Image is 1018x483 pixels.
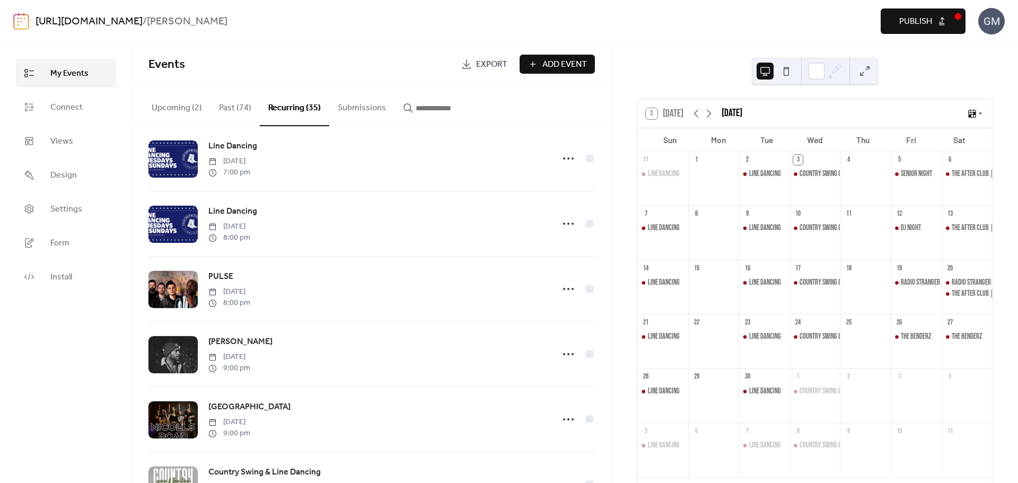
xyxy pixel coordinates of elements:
[749,386,781,397] div: Line Dancing
[143,12,147,32] b: /
[789,277,840,288] div: Country Swing & Line Dancing
[800,169,874,179] div: Country Swing & Line Dancing
[692,372,701,382] div: 29
[894,155,904,164] div: 5
[742,209,752,219] div: 9
[542,58,587,71] span: Add Event
[648,386,680,397] div: Line Dancing
[50,271,72,284] span: Install
[641,209,651,219] div: 7
[945,209,955,219] div: 13
[844,264,853,273] div: 18
[742,155,752,164] div: 2
[891,277,942,288] div: Radio Stranger
[894,264,904,273] div: 19
[210,86,260,125] button: Past (74)
[208,466,321,479] a: Country Swing & Line Dancing
[722,106,742,121] div: [DATE]
[646,128,694,151] div: Sun
[453,55,515,74] a: Export
[637,440,688,451] div: Line Dancing
[692,264,701,273] div: 15
[208,205,257,218] a: Line Dancing
[742,264,752,273] div: 16
[901,223,921,233] div: DJ NIGHT
[208,417,250,428] span: [DATE]
[945,372,955,382] div: 4
[844,209,853,219] div: 11
[800,331,874,342] div: Country Swing & Line Dancing
[793,264,803,273] div: 17
[143,86,210,125] button: Upcoming (2)
[641,372,651,382] div: 28
[208,140,257,153] span: Line Dancing
[742,128,791,151] div: Tue
[945,318,955,328] div: 27
[16,59,116,87] a: My Events
[208,270,233,283] span: PULSE
[844,372,853,382] div: 2
[208,428,250,439] span: 9:00 pm
[789,223,840,233] div: Country Swing & Line Dancing
[749,223,781,233] div: Line Dancing
[800,223,874,233] div: Country Swing & Line Dancing
[208,352,250,363] span: [DATE]
[789,331,840,342] div: Country Swing & Line Dancing
[800,386,874,397] div: Country Swing & Line Dancing
[208,336,273,348] span: [PERSON_NAME]
[952,277,991,288] div: Radio Stranger
[800,277,874,288] div: Country Swing & Line Dancing
[844,426,853,436] div: 9
[739,223,789,233] div: Line Dancing
[793,155,803,164] div: 3
[50,169,77,182] span: Design
[739,386,789,397] div: Line Dancing
[208,401,291,414] span: [GEOGRAPHIC_DATA]
[208,270,233,284] a: PULSE
[692,155,701,164] div: 1
[945,426,955,436] div: 11
[941,277,992,288] div: Radio Stranger
[16,161,116,189] a: Design
[789,440,840,451] div: Country Swing & Line Dancing
[637,386,688,397] div: Line Dancing
[641,318,651,328] div: 21
[899,15,932,28] span: Publish
[789,169,840,179] div: Country Swing & Line Dancing
[476,58,507,71] span: Export
[894,209,904,219] div: 12
[941,331,992,342] div: The Benderz
[520,55,595,74] button: Add Event
[945,155,955,164] div: 6
[901,331,931,342] div: The Benderz
[742,426,752,436] div: 7
[208,139,257,153] a: Line Dancing
[16,262,116,291] a: Install
[208,335,273,349] a: [PERSON_NAME]
[935,128,984,151] div: Sat
[739,440,789,451] div: Line Dancing
[648,277,680,288] div: Line Dancing
[881,8,966,34] button: Publish
[50,237,69,250] span: Form
[793,426,803,436] div: 8
[793,318,803,328] div: 24
[50,67,89,80] span: My Events
[945,264,955,273] div: 20
[894,318,904,328] div: 26
[16,195,116,223] a: Settings
[941,169,992,179] div: THE AFTER CLUB | Country EDM Party
[260,86,329,126] button: Recurring (35)
[800,440,874,451] div: Country Swing & Line Dancing
[637,331,688,342] div: Line Dancing
[844,155,853,164] div: 4
[148,53,185,76] span: Events
[208,167,250,178] span: 7:00 pm
[208,232,250,243] span: 8:00 pm
[887,128,935,151] div: Fri
[147,12,227,32] b: [PERSON_NAME]
[50,203,82,216] span: Settings
[16,229,116,257] a: Form
[13,13,29,30] img: logo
